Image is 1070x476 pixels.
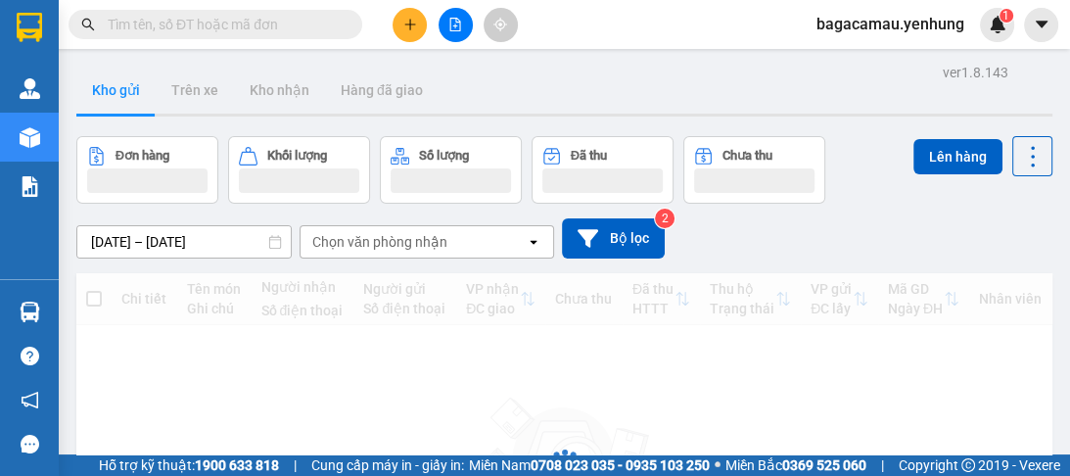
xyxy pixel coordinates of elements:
[961,458,975,472] span: copyright
[562,218,665,259] button: Bộ lọc
[156,67,234,114] button: Trên xe
[20,302,40,322] img: warehouse-icon
[380,136,522,204] button: Số lượng
[20,127,40,148] img: warehouse-icon
[21,435,39,453] span: message
[655,209,675,228] sup: 2
[312,232,447,252] div: Chọn văn phòng nhận
[448,18,462,31] span: file-add
[1002,9,1009,23] span: 1
[725,454,866,476] span: Miền Bắc
[782,457,866,473] strong: 0369 525 060
[267,149,327,163] div: Khối lượng
[571,149,607,163] div: Đã thu
[913,139,1002,174] button: Lên hàng
[108,14,339,35] input: Tìm tên, số ĐT hoặc mã đơn
[722,149,772,163] div: Chưa thu
[1024,8,1058,42] button: caret-down
[21,391,39,409] span: notification
[493,18,507,31] span: aim
[76,136,218,204] button: Đơn hàng
[20,176,40,197] img: solution-icon
[989,16,1006,33] img: icon-new-feature
[403,18,417,31] span: plus
[81,18,95,31] span: search
[1033,16,1050,33] span: caret-down
[311,454,464,476] span: Cung cấp máy in - giấy in:
[116,149,169,163] div: Đơn hàng
[195,457,279,473] strong: 1900 633 818
[20,78,40,99] img: warehouse-icon
[801,12,980,36] span: bagacamau.yenhung
[77,226,291,258] input: Select a date range.
[76,67,156,114] button: Kho gửi
[1000,9,1013,23] sup: 1
[532,136,674,204] button: Đã thu
[419,149,469,163] div: Số lượng
[484,8,518,42] button: aim
[228,136,370,204] button: Khối lượng
[393,8,427,42] button: plus
[439,8,473,42] button: file-add
[526,234,541,250] svg: open
[325,67,439,114] button: Hàng đã giao
[21,347,39,365] span: question-circle
[469,454,710,476] span: Miền Nam
[234,67,325,114] button: Kho nhận
[294,454,297,476] span: |
[99,454,279,476] span: Hỗ trợ kỹ thuật:
[531,457,710,473] strong: 0708 023 035 - 0935 103 250
[881,454,884,476] span: |
[715,461,721,469] span: ⚪️
[943,62,1008,83] div: ver 1.8.143
[683,136,825,204] button: Chưa thu
[17,13,42,42] img: logo-vxr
